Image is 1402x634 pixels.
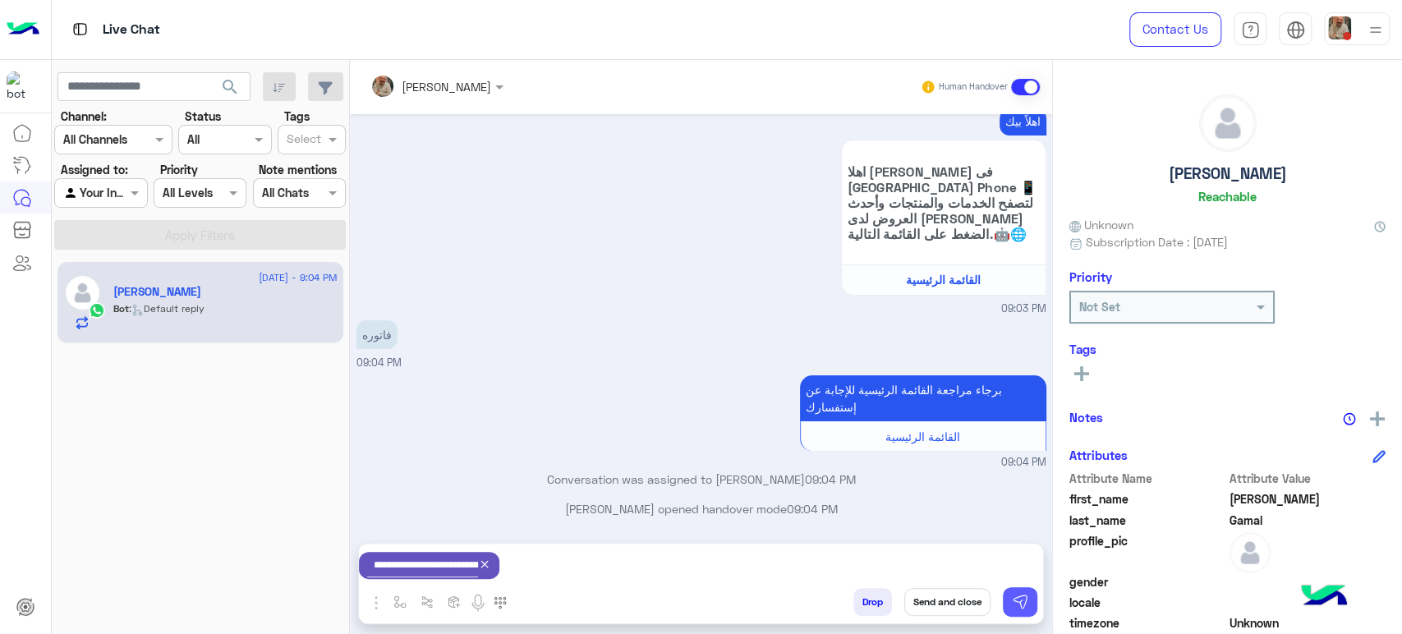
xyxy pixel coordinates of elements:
img: WhatsApp [89,302,105,319]
img: userImage [1328,16,1351,39]
span: Attribute Name [1069,470,1226,487]
span: Gamal [1230,512,1386,529]
span: Unknown [1230,614,1386,632]
span: profile_pic [1069,532,1226,570]
h6: Attributes [1069,448,1128,462]
p: Live Chat [103,19,160,41]
span: 09:03 PM [1001,301,1046,317]
label: Status [185,108,221,125]
span: null [1230,594,1386,611]
img: hulul-logo.png [1295,568,1353,626]
button: search [210,72,251,108]
span: Unknown [1069,216,1133,233]
button: Apply Filters [54,220,346,250]
h6: Reachable [1198,189,1257,204]
h6: Tags [1069,342,1386,356]
span: timezone [1069,614,1226,632]
p: Conversation was assigned to [PERSON_NAME] [356,471,1046,488]
span: 09:04 PM [1001,455,1046,471]
span: 09:04 PM [787,502,838,516]
span: locale [1069,594,1226,611]
a: Contact Us [1129,12,1221,47]
label: Tags [284,108,310,125]
p: 1/9/2025, 9:04 PM [356,320,398,349]
span: [DATE] - 9:04 PM [259,270,337,285]
p: [PERSON_NAME] opened handover mode [356,500,1046,517]
img: tab [70,19,90,39]
img: Trigger scenario [421,595,434,609]
img: defaultAdmin.png [1230,532,1271,573]
img: profile [1365,20,1386,40]
img: select flow [393,595,407,609]
img: defaultAdmin.png [1200,95,1256,151]
span: null [1230,573,1386,590]
img: send message [1012,594,1028,610]
span: Subscription Date : [DATE] [1086,233,1228,250]
p: 1/9/2025, 9:03 PM [1000,107,1046,136]
button: select flow [387,588,414,615]
span: 09:04 PM [805,472,856,486]
span: 09:04 PM [356,356,402,369]
a: tab [1234,12,1266,47]
span: اهلا [PERSON_NAME] فى [GEOGRAPHIC_DATA] Phone 📱 لتصفح الخدمات والمنتجات وأحدث العروض لدى [PERSON_... [848,163,1040,241]
span: gender [1069,573,1226,590]
button: Drop [853,588,892,616]
span: : Default reply [129,302,205,315]
span: first_name [1069,490,1226,508]
label: Channel: [61,108,107,125]
label: Assigned to: [61,161,128,178]
h6: Notes [1069,410,1103,425]
span: القائمة الرئيسية [885,430,960,443]
img: tab [1286,21,1305,39]
div: Select [284,130,321,151]
button: Trigger scenario [414,588,441,615]
span: search [220,77,240,97]
p: 1/9/2025, 9:04 PM [800,375,1046,421]
span: Ahmed [1230,490,1386,508]
img: create order [448,595,461,609]
img: tab [1241,21,1260,39]
small: Human Handover [939,80,1008,94]
button: Send and close [904,588,991,616]
img: add [1370,411,1385,426]
span: Attribute Value [1230,470,1386,487]
label: Note mentions [259,161,337,178]
img: notes [1343,412,1356,425]
label: Priority [160,161,198,178]
h5: Ahmed Gamal [113,285,201,299]
h5: [PERSON_NAME] [1169,164,1287,183]
img: defaultAdmin.png [64,274,101,311]
span: القائمة الرئيسية [906,273,981,287]
img: make a call [494,596,507,609]
img: 1403182699927242 [7,71,36,101]
img: Logo [7,12,39,47]
img: send voice note [468,593,488,613]
h6: Priority [1069,269,1112,284]
span: Bot [113,302,129,315]
button: create order [441,588,468,615]
span: last_name [1069,512,1226,529]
